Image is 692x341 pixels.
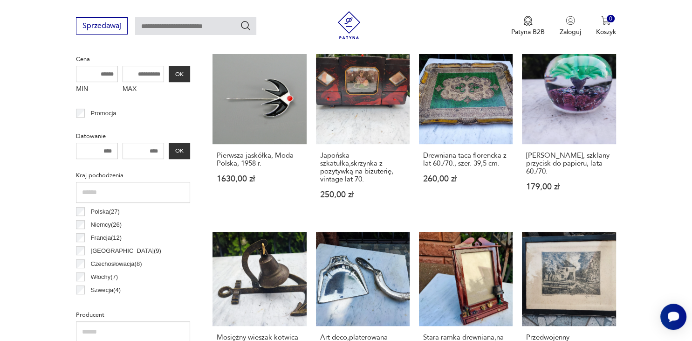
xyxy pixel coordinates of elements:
img: Patyna - sklep z meblami i dekoracjami vintage [335,11,363,39]
p: Kraj pochodzenia [76,170,190,181]
label: MIN [76,82,118,97]
h3: Japońska szkatułka,skrzynka z pozytywką na biżuterię, vintage lat 70. [320,152,405,183]
a: Pierwsza jaskółka, Moda Polska, 1958 r.Pierwsza jaskółka, Moda Polska, 1958 r.1630,00 zł [212,50,306,217]
p: Niemcy ( 26 ) [91,220,122,230]
p: Koszyk [596,28,616,36]
img: Ikona koszyka [601,16,610,25]
p: Patyna B2B [511,28,545,36]
p: Czechosłowacja ( 8 ) [91,259,142,269]
button: OK [169,66,190,82]
button: OK [169,143,190,159]
img: Ikonka użytkownika [566,16,575,25]
label: MAX [123,82,164,97]
a: Ikona medaluPatyna B2B [511,16,545,36]
p: Polska ( 27 ) [91,207,120,217]
p: 250,00 zł [320,191,405,199]
p: 1630,00 zł [217,175,302,183]
p: Zaloguj [560,28,581,36]
p: Szwecja ( 4 ) [91,285,121,295]
a: Japońska szkatułka,skrzynka z pozytywką na biżuterię, vintage lat 70.Japońska szkatułka,skrzynka ... [316,50,410,217]
p: 260,00 zł [423,175,508,183]
p: Promocja [91,108,116,118]
button: Zaloguj [560,16,581,36]
p: Producent [76,310,190,320]
p: Włochy ( 7 ) [91,272,118,282]
button: Szukaj [240,20,251,31]
button: 0Koszyk [596,16,616,36]
iframe: Smartsupp widget button [660,304,686,330]
p: [GEOGRAPHIC_DATA] ( 3 ) [91,298,161,308]
img: Ikona medalu [523,16,533,26]
button: Patyna B2B [511,16,545,36]
a: Sprzedawaj [76,23,128,30]
h3: Drewniana taca florencka z lat 60./70., szer. 39,5 cm. [423,152,508,167]
p: Datowanie [76,131,190,141]
p: 179,00 zł [526,183,611,191]
div: 0 [607,15,615,23]
h3: Pierwsza jaskółka, Moda Polska, 1958 r. [217,152,302,167]
button: Sprzedawaj [76,17,128,35]
p: [GEOGRAPHIC_DATA] ( 9 ) [91,246,161,256]
a: Drewniana taca florencka z lat 60./70., szer. 39,5 cm.Drewniana taca florencka z lat 60./70., sze... [419,50,513,217]
h3: [PERSON_NAME], szklany przycisk do papieru, lata 60./70. [526,152,611,175]
a: Murano, szklany przycisk do papieru, lata 60./70.[PERSON_NAME], szklany przycisk do papieru, lata... [522,50,616,217]
p: Cena [76,54,190,64]
p: Francja ( 12 ) [91,233,122,243]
